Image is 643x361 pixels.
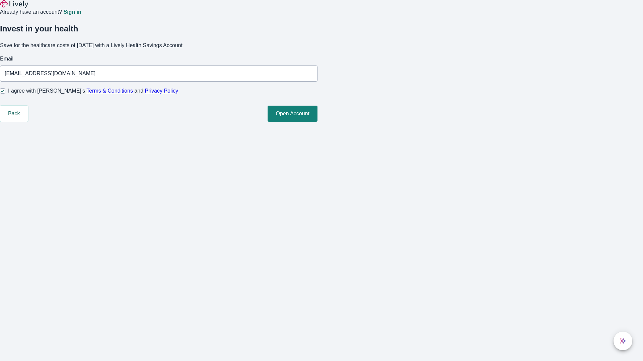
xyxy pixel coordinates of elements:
a: Sign in [63,9,81,15]
button: chat [614,332,632,350]
button: Open Account [268,106,317,122]
span: I agree with [PERSON_NAME]’s and [8,87,178,95]
a: Terms & Conditions [86,88,133,94]
a: Privacy Policy [145,88,178,94]
svg: Lively AI Assistant [620,338,626,344]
